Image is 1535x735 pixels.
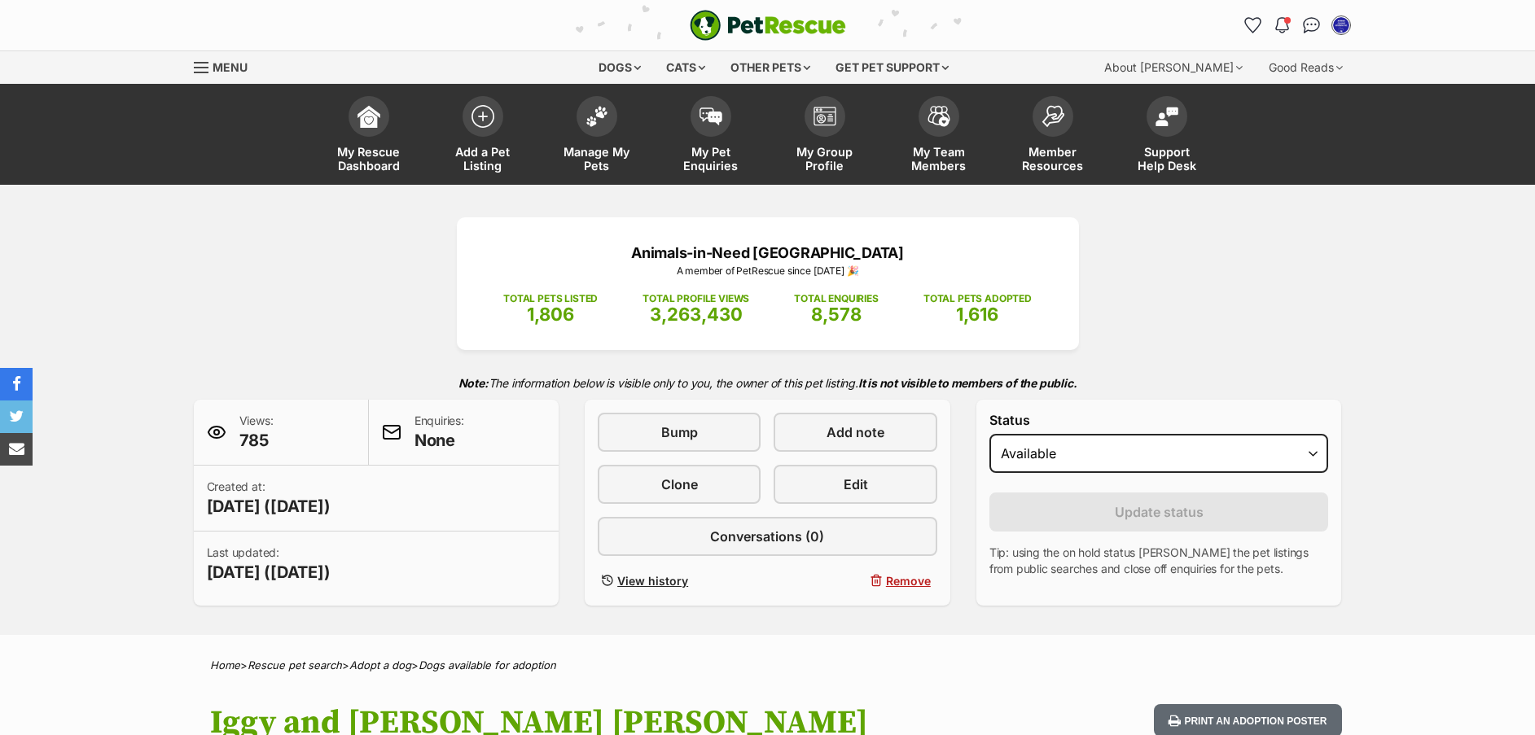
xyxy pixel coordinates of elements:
[426,88,540,185] a: Add a Pet Listing
[923,291,1032,306] p: TOTAL PETS ADOPTED
[886,572,931,589] span: Remove
[700,107,722,125] img: pet-enquiries-icon-7e3ad2cf08bfb03b45e93fb7055b45f3efa6380592205ae92323e6603595dc1f.svg
[1130,145,1204,173] span: Support Help Desk
[414,429,464,452] span: None
[661,475,698,494] span: Clone
[643,291,749,306] p: TOTAL PROFILE VIEWS
[928,106,950,127] img: team-members-icon-5396bd8760b3fe7c0b43da4ab00e1e3bb1a5d9ba89233759b79545d2d3fc5d0d.svg
[357,105,380,128] img: dashboard-icon-eb2f2d2d3e046f16d808141f083e7271f6b2e854fb5c12c21221c1fb7104beca.svg
[710,527,824,546] span: Conversations (0)
[481,264,1055,278] p: A member of PetRescue since [DATE] 🎉
[598,465,761,504] a: Clone
[194,366,1342,400] p: The information below is visible only to you, the owner of this pet listing.
[207,561,331,584] span: [DATE] ([DATE])
[902,145,976,173] span: My Team Members
[690,10,846,41] img: logo-e224e6f780fb5917bec1dbf3a21bbac754714ae5b6737aabdf751b685950b380.svg
[1093,51,1254,84] div: About [PERSON_NAME]
[1016,145,1090,173] span: Member Resources
[1240,12,1266,38] a: Favourites
[194,51,259,81] a: Menu
[471,105,494,128] img: add-pet-listing-icon-0afa8454b4691262ce3f59096e99ab1cd57d4a30225e0717b998d2c9b9846f56.svg
[312,88,426,185] a: My Rescue Dashboard
[207,495,331,518] span: [DATE] ([DATE])
[1270,12,1296,38] button: Notifications
[503,291,598,306] p: TOTAL PETS LISTED
[458,376,489,390] strong: Note:
[481,242,1055,264] p: Animals-in-Need [GEOGRAPHIC_DATA]
[210,658,240,672] a: Home
[690,10,846,41] a: PetRescue
[419,658,556,672] a: Dogs available for adoption
[719,51,822,84] div: Other pets
[844,475,868,494] span: Edit
[1115,502,1204,522] span: Update status
[788,145,862,173] span: My Group Profile
[774,413,936,452] a: Add note
[989,545,1329,577] p: Tip: using the on hold status [PERSON_NAME] the pet listings from public searches and close off e...
[207,479,331,518] p: Created at:
[674,145,748,173] span: My Pet Enquiries
[956,304,998,325] span: 1,616
[560,145,634,173] span: Manage My Pets
[654,88,768,185] a: My Pet Enquiries
[248,658,342,672] a: Rescue pet search
[585,106,608,127] img: manage-my-pets-icon-02211641906a0b7f246fdf0571729dbe1e7629f14944591b6c1af311fb30b64b.svg
[239,413,274,452] p: Views:
[1299,12,1325,38] a: Conversations
[598,517,937,556] a: Conversations (0)
[414,413,464,452] p: Enquiries:
[598,413,761,452] a: Bump
[1333,17,1349,33] img: Tanya Barker profile pic
[207,545,331,584] p: Last updated:
[239,429,274,452] span: 785
[1156,107,1178,126] img: help-desk-icon-fdf02630f3aa405de69fd3d07c3f3aa587a6932b1a1747fa1d2bba05be0121f9.svg
[1240,12,1354,38] ul: Account quick links
[527,304,574,325] span: 1,806
[811,304,862,325] span: 8,578
[540,88,654,185] a: Manage My Pets
[989,492,1329,532] button: Update status
[661,422,698,442] span: Bump
[1303,17,1320,33] img: chat-41dd97257d64d25036548639549fe6c8038ab92f7586957e7f3b1b290dea8141.svg
[882,88,996,185] a: My Team Members
[446,145,520,173] span: Add a Pet Listing
[996,88,1110,185] a: Member Resources
[332,145,406,173] span: My Rescue Dashboard
[1275,17,1288,33] img: notifications-46538b983faf8c2785f20acdc204bb7945ddae34d4c08c2a6579f10ce5e182be.svg
[655,51,717,84] div: Cats
[213,60,248,74] span: Menu
[824,51,960,84] div: Get pet support
[858,376,1077,390] strong: It is not visible to members of the public.
[1257,51,1354,84] div: Good Reads
[794,291,878,306] p: TOTAL ENQUIRIES
[774,569,936,593] button: Remove
[814,107,836,126] img: group-profile-icon-3fa3cf56718a62981997c0bc7e787c4b2cf8bcc04b72c1350f741eb67cf2f40e.svg
[774,465,936,504] a: Edit
[598,569,761,593] a: View history
[827,422,884,442] span: Add note
[1110,88,1224,185] a: Support Help Desk
[169,659,1366,672] div: > > >
[989,413,1329,427] label: Status
[349,658,411,672] a: Adopt a dog
[1042,105,1064,127] img: member-resources-icon-8e73f808a243e03378d46382f2149f9095a855e16c252ad45f914b54edf8863c.svg
[1328,12,1354,38] button: My account
[617,572,688,589] span: View history
[587,51,652,84] div: Dogs
[650,304,743,325] span: 3,263,430
[768,88,882,185] a: My Group Profile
